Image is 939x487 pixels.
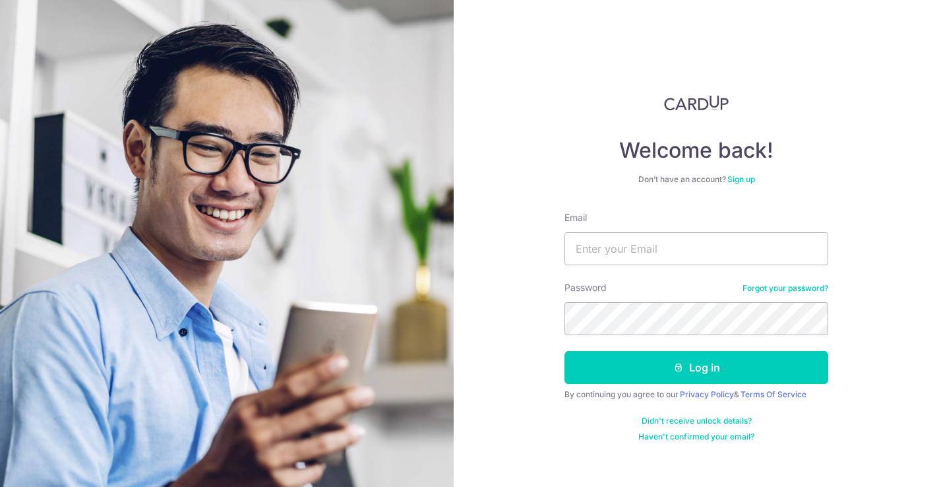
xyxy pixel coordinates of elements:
[638,432,754,442] a: Haven't confirmed your email?
[564,211,587,224] label: Email
[564,232,828,265] input: Enter your Email
[564,351,828,384] button: Log in
[680,389,734,399] a: Privacy Policy
[741,389,806,399] a: Terms Of Service
[564,174,828,185] div: Don’t have an account?
[727,174,755,184] a: Sign up
[564,281,607,294] label: Password
[664,95,729,111] img: CardUp Logo
[564,389,828,400] div: By continuing you agree to our &
[642,416,752,426] a: Didn't receive unlock details?
[742,283,828,294] a: Forgot your password?
[564,137,828,164] h4: Welcome back!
